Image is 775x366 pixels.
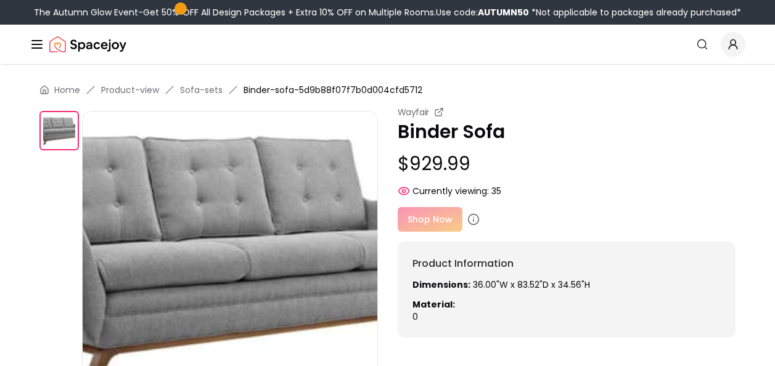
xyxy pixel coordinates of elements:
span: *Not applicable to packages already purchased* [529,6,741,18]
span: Binder-sofa-5d9b88f07f7b0d004cfd5712 [244,84,422,96]
p: $929.99 [398,153,736,175]
span: Currently viewing: [412,185,489,197]
h6: Product Information [412,256,721,271]
img: https://storage.googleapis.com/spacejoy-main/assets/5d9b88f07f7b0d004cfd5712/image/5d9b88f07f7b0d... [39,111,79,150]
p: 36.00"W x 83.52"D x 34.56"H [412,279,721,291]
nav: Global [30,25,745,64]
strong: Dimensions: [412,279,470,291]
a: Product-view [101,84,159,96]
nav: breadcrumb [39,84,736,96]
strong: Material: [412,298,455,311]
a: Spacejoy [49,32,126,57]
span: Use code: [436,6,529,18]
a: Sofa-sets [180,84,223,96]
small: Wayfair [398,106,430,118]
div: The Autumn Glow Event-Get 50% OFF All Design Packages + Extra 10% OFF on Multiple Rooms. [34,6,741,18]
b: AUTUMN50 [478,6,529,18]
a: Home [54,84,80,96]
div: 0 [412,279,721,323]
img: Spacejoy Logo [49,32,126,57]
span: 35 [491,185,501,197]
p: Binder Sofa [398,121,736,143]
